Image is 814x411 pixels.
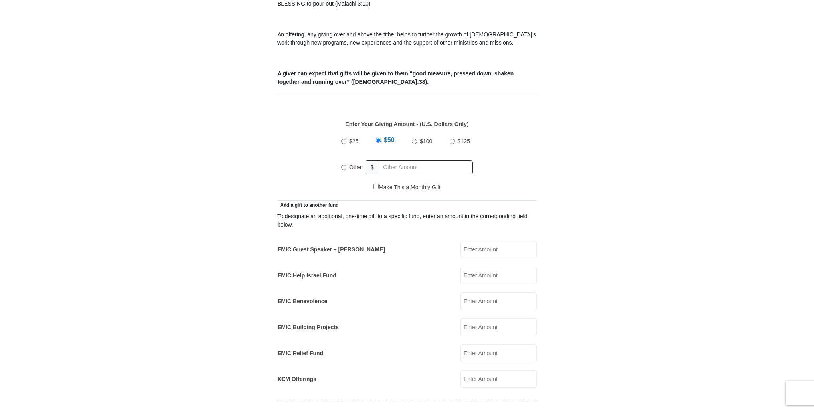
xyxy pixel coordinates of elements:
[277,297,327,306] label: EMIC Benevolence
[277,202,339,208] span: Add a gift to another fund
[460,344,537,362] input: Enter Amount
[460,292,537,310] input: Enter Amount
[373,183,441,192] label: Make This a Monthly Gift
[277,375,316,383] label: KCM Offerings
[366,160,379,174] span: $
[349,164,363,170] span: Other
[458,138,470,144] span: $125
[349,138,358,144] span: $25
[277,349,323,358] label: EMIC Relief Fund
[277,323,339,332] label: EMIC Building Projects
[277,30,537,47] p: An offering, any giving over and above the tithe, helps to further the growth of [DEMOGRAPHIC_DAT...
[379,160,473,174] input: Other Amount
[460,241,537,258] input: Enter Amount
[420,138,432,144] span: $100
[345,121,468,127] strong: Enter Your Giving Amount - (U.S. Dollars Only)
[277,245,385,254] label: EMIC Guest Speaker – [PERSON_NAME]
[373,184,379,189] input: Make This a Monthly Gift
[277,70,514,85] b: A giver can expect that gifts will be given to them “good measure, pressed down, shaken together ...
[384,136,395,143] span: $50
[277,271,336,280] label: EMIC Help Israel Fund
[460,267,537,284] input: Enter Amount
[460,318,537,336] input: Enter Amount
[460,370,537,388] input: Enter Amount
[277,212,537,229] div: To designate an additional, one-time gift to a specific fund, enter an amount in the correspondin...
